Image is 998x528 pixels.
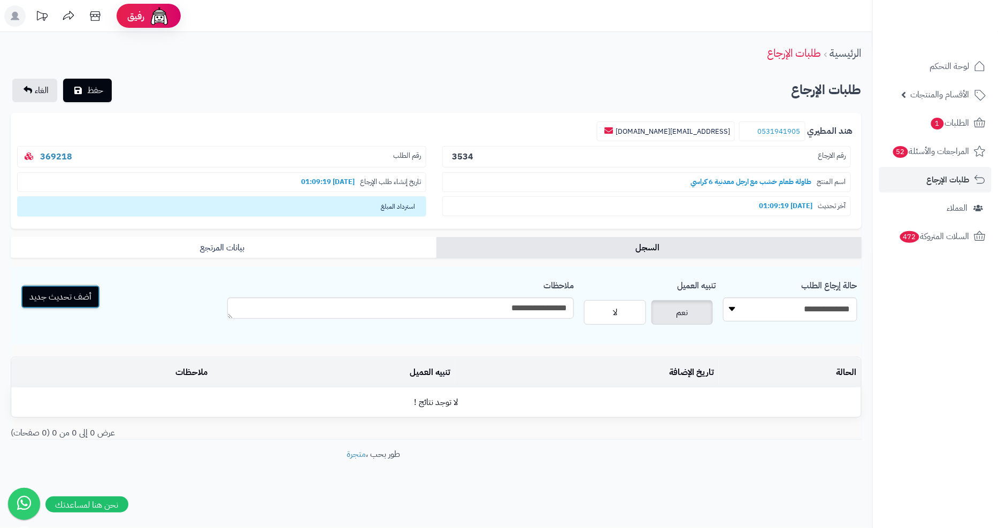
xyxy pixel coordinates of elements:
span: رقم الارجاع [818,151,846,163]
b: 3534 [452,150,474,163]
a: الرئيسية [830,45,862,61]
span: اسم المنتج [817,177,846,187]
span: 1 [931,118,944,129]
b: هند المطيري [808,125,853,137]
b: [DATE] 01:09:19 [754,201,818,211]
span: آخر تحديث [818,201,846,211]
a: طلبات الإرجاع [767,45,822,61]
button: أضف تحديث جديد [21,285,100,309]
td: تاريخ الإضافة [455,358,718,387]
div: عرض 0 إلى 0 من 0 (0 صفحات) [3,427,436,439]
span: رفيق [127,10,144,22]
img: logo-2.png [925,28,988,51]
span: لا [613,306,617,319]
a: بيانات المرتجع [11,237,436,258]
b: [DATE] 01:09:19 [296,177,360,187]
span: 472 [900,231,919,243]
img: ai-face.png [149,5,170,27]
a: لوحة التحكم [879,53,992,79]
span: تاريخ إنشاء طلب الإرجاع [360,177,421,187]
button: حفظ [63,79,112,102]
a: الغاء [12,79,57,102]
a: السلات المتروكة472 [879,224,992,249]
span: طلبات الإرجاع [927,172,970,187]
span: لوحة التحكم [930,59,970,74]
span: حفظ [87,84,103,97]
a: متجرة [347,448,366,461]
a: الطلبات1 [879,110,992,136]
a: العملاء [879,195,992,221]
td: تنبيه العميل [212,358,455,387]
label: تنبيه العميل [677,275,716,292]
span: السلات المتروكة [899,229,970,244]
label: ملاحظات [543,275,574,292]
label: حالة إرجاع الطلب [802,275,857,292]
h2: طلبات الإرجاع [792,79,862,101]
b: طاولة طعام خشب مع ارجل معدنية 6 كراسي [685,177,817,187]
a: 0531941905 [758,126,801,136]
span: نعم [676,306,688,319]
td: الحالة [719,358,861,387]
a: المراجعات والأسئلة52 [879,139,992,164]
span: 52 [893,146,908,158]
td: ملاحظات [11,358,212,387]
a: تحديثات المنصة [28,5,55,29]
a: طلبات الإرجاع [879,167,992,193]
span: الطلبات [930,116,970,131]
a: السجل [436,237,862,258]
a: [EMAIL_ADDRESS][DOMAIN_NAME] [616,126,730,136]
a: 369218 [40,150,72,163]
span: الغاء [35,84,49,97]
span: المراجعات والأسئلة [892,144,970,159]
span: رقم الطلب [394,151,421,163]
span: العملاء [947,201,968,216]
span: الأقسام والمنتجات [911,87,970,102]
span: استرداد المبلغ [17,196,426,217]
td: لا توجد نتائج ! [11,388,861,417]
